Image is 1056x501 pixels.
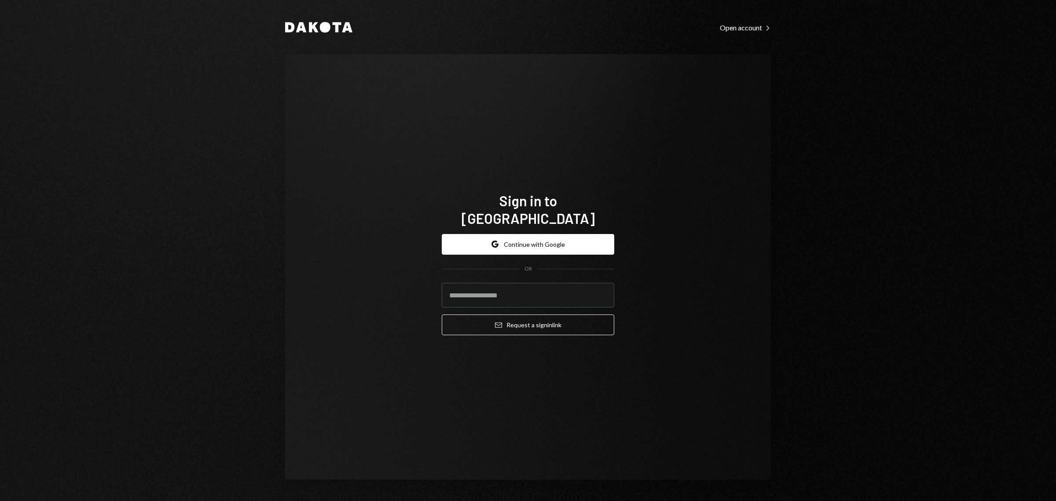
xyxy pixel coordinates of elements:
h1: Sign in to [GEOGRAPHIC_DATA] [442,192,614,227]
button: Request a signinlink [442,314,614,335]
a: Open account [720,22,771,32]
div: OR [524,265,532,273]
div: Open account [720,23,771,32]
button: Continue with Google [442,234,614,255]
